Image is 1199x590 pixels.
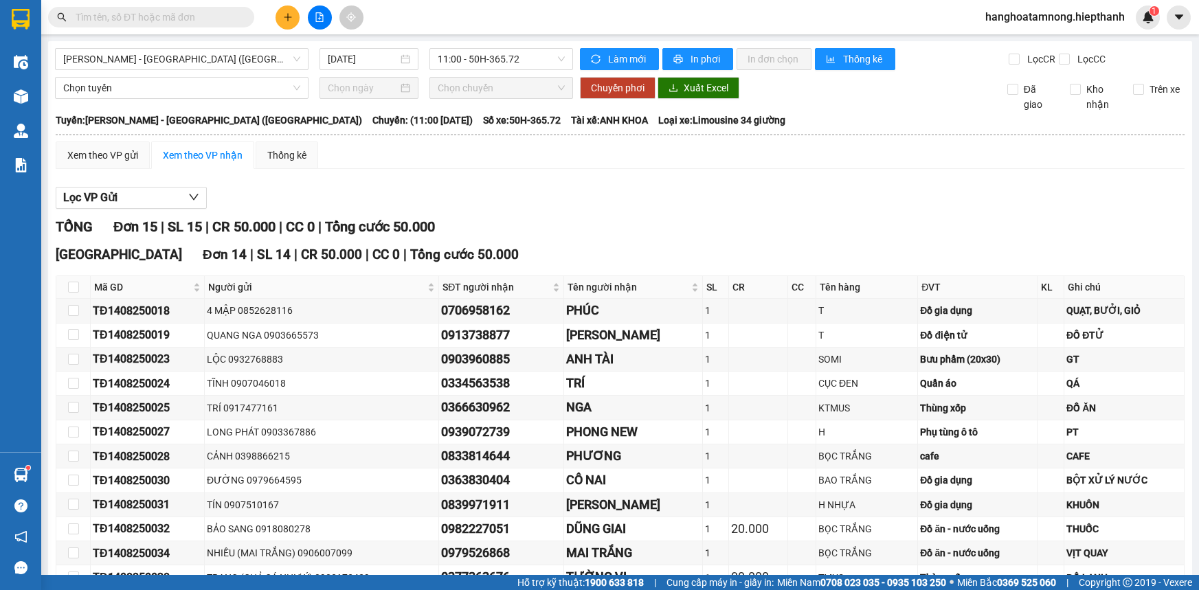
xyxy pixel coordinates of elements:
div: ĐƯỜNG 0979664595 [207,473,436,488]
span: search [57,12,67,22]
div: 30.000 [731,567,786,587]
div: 1 [705,449,726,464]
span: Đơn 14 [203,247,247,262]
div: LONG PHÁT 0903367886 [207,424,436,440]
div: TĨNH 0907046018 [207,376,436,391]
div: QUANG NGA 0903665573 [207,328,436,343]
td: 0982227051 [439,517,564,541]
div: 0903960885 [441,350,561,369]
div: 1 [705,570,726,585]
td: TĐ1408250030 [91,468,205,492]
span: 11:00 - 50H-365.72 [438,49,565,69]
div: Đồ gia dụng [920,497,1035,512]
div: ĐỒ LẠNH [1066,570,1182,585]
div: TĐ1408250024 [93,375,202,392]
div: MAI TRẮNG [566,543,700,563]
span: | [403,247,407,262]
span: Chọn chuyến [438,78,565,98]
div: TĐ1408250025 [93,399,202,416]
strong: 0708 023 035 - 0935 103 250 [820,577,946,588]
div: TƯỜNG VI [566,567,700,587]
td: 0706958162 [439,299,564,323]
div: 1 [705,352,726,367]
button: Lọc VP Gửi [56,187,207,209]
div: [PERSON_NAME] [566,326,700,345]
span: Loại xe: Limousine 34 giường [658,113,785,128]
div: 0706958162 [441,301,561,320]
td: CÔ NAI [564,468,703,492]
div: Đồ gia dụng [920,473,1035,488]
div: NHIỀU (MAI TRẮNG) 0906007099 [207,545,436,560]
div: 1 [705,521,726,536]
td: 0377363676 [439,565,564,589]
div: ANH TÀI [566,350,700,369]
span: Hồ Chí Minh - Tân Châu (Giường) [63,49,300,69]
div: 0366630962 [441,398,561,417]
input: Chọn ngày [328,80,398,95]
div: THUỐC [1066,521,1182,536]
span: aim [346,12,356,22]
div: Đồ điện tử [920,328,1035,343]
span: notification [14,530,27,543]
span: Lọc CR [1022,52,1057,67]
span: Kho nhận [1081,82,1122,112]
img: warehouse-icon [14,468,28,482]
div: TĐ1408250019 [93,326,202,343]
div: QUẠT, BƯỞI, GIỎ [1066,303,1182,318]
div: PT [1066,424,1182,440]
span: SL 14 [257,247,291,262]
div: TÍN 0907510167 [207,497,436,512]
span: | [205,218,209,235]
span: | [294,247,298,262]
div: PHÚC [566,301,700,320]
span: message [14,561,27,574]
td: 0913738877 [439,324,564,348]
td: TĐ1408250025 [91,396,205,420]
div: 0979526868 [441,543,561,563]
td: TĐ1408250031 [91,493,205,517]
div: Thùng xốp [920,400,1035,416]
div: GT [1066,352,1182,367]
div: 20.000 [731,519,786,538]
span: Tài xế: ANH KHOA [571,113,648,128]
button: caret-down [1167,5,1191,30]
input: Tìm tên, số ĐT hoặc mã đơn [76,10,238,25]
span: SL 15 [168,218,202,235]
button: printerIn phơi [662,48,733,70]
div: TRÍ 0917477161 [207,400,436,416]
div: BỌC TRẮNG [818,545,915,560]
span: Xuất Excel [684,80,728,95]
div: 1 [705,545,726,560]
span: | [161,218,164,235]
div: BAO TRẮNG [818,473,915,488]
div: Đồ ăn - nước uống [920,521,1035,536]
div: CẢNH 0398866215 [207,449,436,464]
td: TĐ1408250032 [91,517,205,541]
span: Trên xe [1144,82,1185,97]
sup: 1 [1150,6,1159,16]
span: 1 [1152,6,1156,16]
button: plus [276,5,300,30]
img: solution-icon [14,158,28,172]
span: Miền Bắc [957,575,1056,590]
span: caret-down [1173,11,1185,23]
span: Số xe: 50H-365.72 [483,113,561,128]
div: Thống kê [267,148,306,163]
span: sync [591,54,603,65]
div: PHONG NEW [566,422,700,442]
div: 1 [705,328,726,343]
span: Thống kê [843,52,884,67]
td: 0839971911 [439,493,564,517]
button: bar-chartThống kê [815,48,895,70]
button: downloadXuất Excel [658,77,739,99]
td: 0903960885 [439,348,564,372]
div: 0913738877 [441,326,561,345]
div: TĐ1408250018 [93,302,202,319]
div: T [818,328,915,343]
span: | [279,218,282,235]
th: Tên hàng [816,276,918,299]
td: 0334563538 [439,372,564,396]
span: ⚪️ [950,580,954,585]
div: Bưu phẩm (20x30) [920,352,1035,367]
div: TĐ1408250023 [93,350,202,367]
